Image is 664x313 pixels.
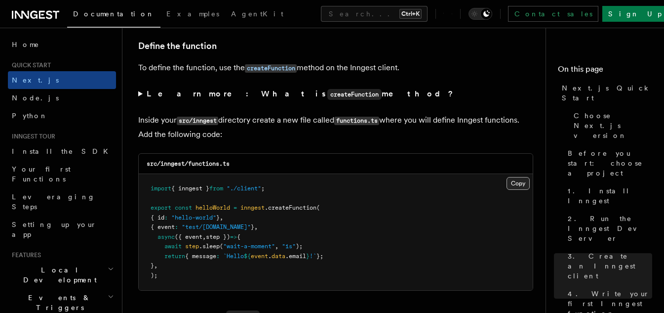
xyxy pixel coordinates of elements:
span: : [216,253,220,260]
span: .sleep [199,243,220,250]
code: functions.ts [334,117,379,125]
code: src/inngest [177,117,218,125]
span: { [237,233,240,240]
span: Python [12,112,48,120]
code: src/inngest/functions.ts [147,160,230,167]
a: Documentation [67,3,160,28]
span: = [234,204,237,211]
a: 2. Run the Inngest Dev Server [564,210,652,247]
code: createFunction [327,89,382,100]
span: Before you start: choose a project [568,148,652,178]
span: .createFunction [265,204,316,211]
button: Copy [507,177,530,190]
span: Inngest tour [8,133,55,140]
span: Install the SDK [12,147,114,155]
span: 1. Install Inngest [568,186,652,206]
span: .email [285,253,306,260]
a: Define the function [138,39,217,53]
span: => [230,233,237,240]
span: data [272,253,285,260]
span: , [154,262,157,269]
span: Documentation [73,10,155,18]
button: Local Development [8,261,116,289]
span: return [164,253,185,260]
a: 3. Create an Inngest client [564,247,652,285]
a: Your first Functions [8,160,116,188]
a: Next.js Quick Start [558,79,652,107]
span: Next.js Quick Start [562,83,652,103]
span: { id [151,214,164,221]
span: ; [261,185,265,192]
span: Quick start [8,61,51,69]
span: "hello-world" [171,214,216,221]
a: Examples [160,3,225,27]
summary: Learn more: What iscreateFunctionmethod? [138,87,533,101]
span: Choose Next.js version [574,111,652,140]
span: inngest [240,204,265,211]
span: : [175,224,178,230]
span: , [254,224,258,230]
span: Node.js [12,94,59,102]
span: ( [220,243,223,250]
span: ); [151,272,157,279]
span: step }) [206,233,230,240]
span: , [202,233,206,240]
span: !` [310,253,316,260]
span: { message [185,253,216,260]
span: event [251,253,268,260]
span: "1s" [282,243,296,250]
p: To define the function, use the method on the Inngest client. [138,61,533,75]
a: Before you start: choose a project [564,144,652,182]
span: Events & Triggers [8,293,108,313]
span: Local Development [8,265,108,285]
p: Inside your directory create a new file called where you will define Inngest functions. Add the f... [138,113,533,141]
span: export [151,204,171,211]
span: , [275,243,278,250]
a: 1. Install Inngest [564,182,652,210]
h4: On this page [558,63,652,79]
span: Next.js [12,76,59,84]
span: AgentKit [231,10,283,18]
span: } [251,224,254,230]
span: Home [12,40,39,49]
span: "./client" [227,185,261,192]
span: step [185,243,199,250]
kbd: Ctrl+K [399,9,422,19]
span: await [164,243,182,250]
button: Search...Ctrl+K [321,6,428,22]
span: Features [8,251,41,259]
strong: Learn more: What is method? [147,89,455,98]
span: async [157,233,175,240]
a: Next.js [8,71,116,89]
span: const [175,204,192,211]
span: "wait-a-moment" [223,243,275,250]
a: Setting up your app [8,216,116,243]
span: } [216,214,220,221]
a: Contact sales [508,6,598,22]
span: Leveraging Steps [12,193,95,211]
button: Toggle dark mode [469,8,492,20]
a: Python [8,107,116,125]
a: Node.js [8,89,116,107]
span: Setting up your app [12,221,97,238]
span: `Hello [223,253,244,260]
span: import [151,185,171,192]
span: . [268,253,272,260]
span: { inngest } [171,185,209,192]
span: : [164,214,168,221]
span: }; [316,253,323,260]
a: AgentKit [225,3,289,27]
span: ${ [244,253,251,260]
span: } [306,253,310,260]
span: ({ event [175,233,202,240]
span: 2. Run the Inngest Dev Server [568,214,652,243]
span: from [209,185,223,192]
span: { event [151,224,175,230]
span: Examples [166,10,219,18]
span: } [151,262,154,269]
span: ( [316,204,320,211]
a: Choose Next.js version [570,107,652,144]
a: createFunction [245,63,297,72]
span: 3. Create an Inngest client [568,251,652,281]
span: ); [296,243,303,250]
